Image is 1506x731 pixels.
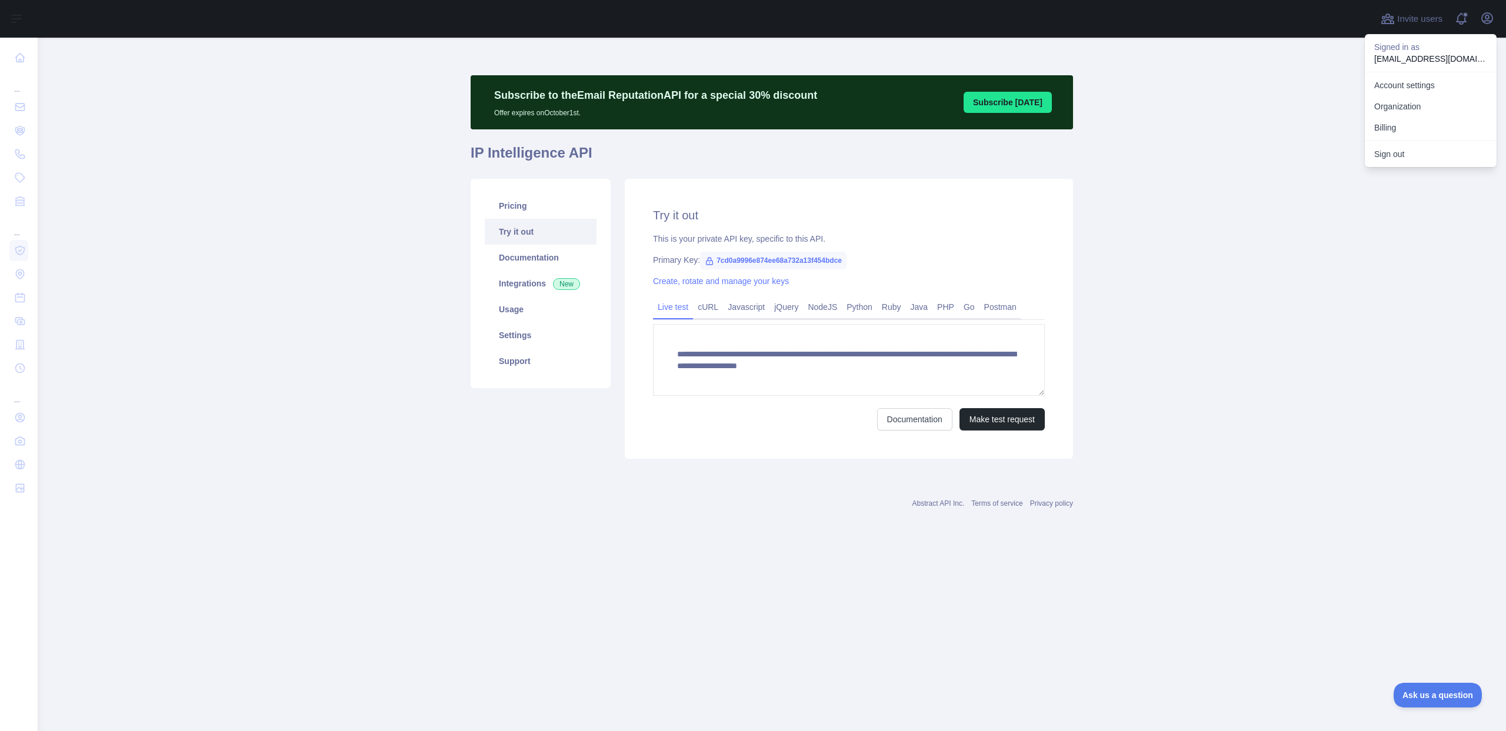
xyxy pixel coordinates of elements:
a: Integrations New [485,271,597,296]
span: Invite users [1397,12,1442,26]
iframe: Toggle Customer Support [1394,683,1482,707]
a: Support [485,348,597,374]
h1: IP Intelligence API [471,143,1073,172]
a: Privacy policy [1030,499,1073,508]
a: Live test [653,298,693,316]
a: Terms of service [971,499,1022,508]
a: Settings [485,322,597,348]
a: Documentation [485,245,597,271]
a: Usage [485,296,597,322]
div: ... [9,214,28,238]
a: Ruby [877,298,906,316]
p: Signed in as [1374,41,1487,53]
a: Python [842,298,877,316]
a: Go [959,298,979,316]
div: ... [9,71,28,94]
a: Postman [979,298,1021,316]
button: Subscribe [DATE] [964,92,1052,113]
a: Javascript [723,298,769,316]
a: jQuery [769,298,803,316]
p: Subscribe to the Email Reputation API for a special 30 % discount [494,87,817,104]
a: cURL [693,298,723,316]
span: New [553,278,580,290]
a: Create, rotate and manage your keys [653,276,789,286]
a: Java [906,298,933,316]
a: NodeJS [803,298,842,316]
a: PHP [932,298,959,316]
h2: Try it out [653,207,1045,223]
p: [EMAIL_ADDRESS][DOMAIN_NAME] [1374,53,1487,65]
a: Try it out [485,219,597,245]
button: Make test request [959,408,1045,430]
button: Sign out [1365,143,1497,165]
button: Billing [1365,117,1497,138]
div: ... [9,381,28,405]
span: 7cd0a9996e874ee68a732a13f454bdce [700,252,847,269]
p: Offer expires on October 1st. [494,104,817,118]
a: Account settings [1365,75,1497,96]
div: This is your private API key, specific to this API. [653,233,1045,245]
a: Organization [1365,96,1497,117]
button: Invite users [1378,9,1445,28]
a: Abstract API Inc. [912,499,965,508]
a: Pricing [485,193,597,219]
div: Primary Key: [653,254,1045,266]
a: Documentation [877,408,952,430]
